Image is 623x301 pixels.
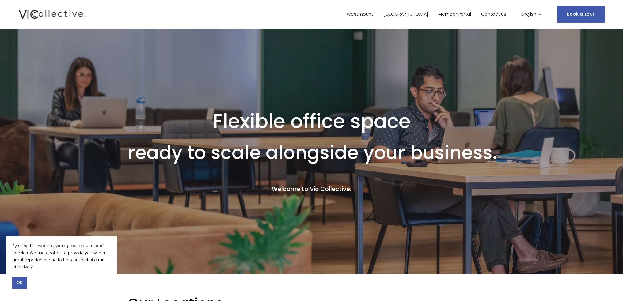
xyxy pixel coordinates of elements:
[6,236,116,295] section: Cookie banner
[347,10,373,19] a: Westmount
[128,185,496,194] h4: Welcome to Vic Collective.
[557,6,604,22] a: Book a tour
[481,10,506,19] a: Contact Us
[19,9,85,20] img: Vic Collective
[383,10,428,19] a: [GEOGRAPHIC_DATA]
[438,10,471,19] a: Member Portal
[12,277,27,289] button: OK
[521,10,542,19] div: language picker
[128,109,496,134] h1: Flexible office space
[521,10,536,18] span: English
[17,280,22,285] span: OK
[128,143,497,162] h1: ready to scale alongside your business.
[12,242,110,270] p: By using this website, you agree to our use of cookies. We use cookies to provide you with a grea...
